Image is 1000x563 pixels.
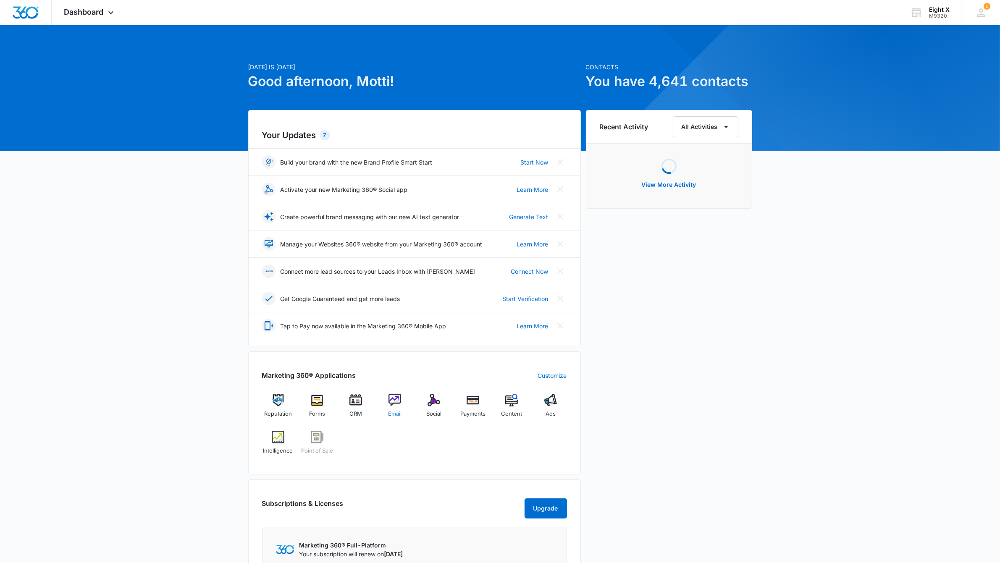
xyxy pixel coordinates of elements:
p: Manage your Websites 360® website from your Marketing 360® account [281,240,483,249]
h2: Marketing 360® Applications [262,370,356,380]
span: Payments [460,410,486,418]
button: All Activities [673,116,738,137]
h2: Your Updates [262,129,567,141]
span: Ads [546,410,556,418]
div: notifications count [984,3,990,10]
h2: Subscriptions & Licenses [262,498,344,515]
a: Learn More [517,185,549,194]
a: Learn More [517,322,549,330]
p: Contacts [586,63,752,71]
a: Social [418,394,450,424]
span: Point of Sale [301,447,333,455]
button: Close [554,264,567,278]
span: Dashboard [64,8,104,16]
p: Marketing 360® Full-Platform [299,541,403,550]
p: [DATE] is [DATE] [248,63,581,71]
span: 1 [984,3,990,10]
button: Close [554,210,567,223]
p: Create powerful brand messaging with our new AI text generator [281,212,459,221]
p: Activate your new Marketing 360® Social app [281,185,408,194]
div: account id [929,13,950,19]
div: account name [929,6,950,13]
h6: Recent Activity [600,122,648,132]
span: Forms [309,410,325,418]
a: Generate Text [509,212,549,221]
a: Start Now [521,158,549,167]
span: [DATE] [384,550,403,558]
a: Content [496,394,528,424]
a: Ads [535,394,567,424]
a: Intelligence [262,431,294,461]
a: Forms [301,394,333,424]
a: Connect Now [511,267,549,276]
button: Close [554,237,567,251]
span: Reputation [264,410,292,418]
span: Content [501,410,522,418]
p: Get Google Guaranteed and get more leads [281,294,400,303]
a: CRM [340,394,372,424]
button: Upgrade [525,498,567,518]
button: Close [554,155,567,169]
h1: You have 4,641 contacts [586,71,752,92]
span: CRM [349,410,362,418]
a: Payments [457,394,489,424]
p: Your subscription will renew on [299,550,403,558]
button: View More Activity [633,175,705,195]
h1: Good afternoon, Motti! [248,71,581,92]
a: Email [379,394,411,424]
a: Reputation [262,394,294,424]
a: Start Verification [503,294,549,303]
a: Point of Sale [301,431,333,461]
div: 7 [320,130,330,140]
button: Close [554,319,567,333]
span: Intelligence [263,447,293,455]
p: Connect more lead sources to your Leads Inbox with [PERSON_NAME] [281,267,475,276]
a: Learn More [517,240,549,249]
span: Social [426,410,441,418]
button: Close [554,183,567,196]
button: Close [554,292,567,305]
p: Build your brand with the new Brand Profile Smart Start [281,158,433,167]
img: Marketing 360 Logo [276,545,294,554]
a: Customize [538,371,567,380]
p: Tap to Pay now available in the Marketing 360® Mobile App [281,322,446,330]
span: Email [388,410,402,418]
